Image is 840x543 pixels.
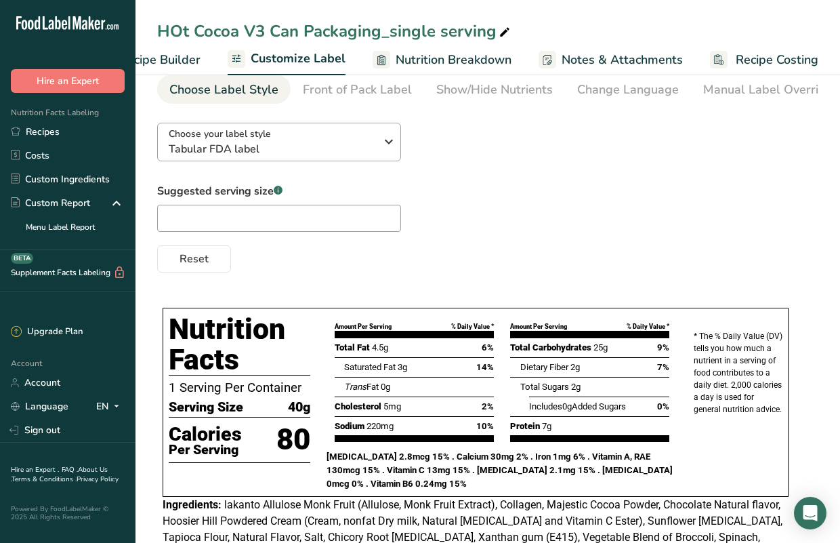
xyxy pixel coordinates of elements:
button: Reset [157,245,231,273]
div: EN [96,399,125,415]
div: Custom Report [11,196,90,210]
span: 10% [476,420,494,433]
div: Amount Per Serving [335,322,392,331]
span: 0g [562,401,572,411]
a: Language [11,395,68,418]
a: About Us . [11,465,108,484]
button: Choose your label style Tabular FDA label [157,123,401,161]
div: Powered By FoodLabelMaker © 2025 All Rights Reserved [11,505,125,521]
span: 2g [570,362,580,372]
div: Change Language [577,81,679,99]
span: Saturated Fat [344,362,396,372]
span: 14% [476,361,494,374]
span: 2% [482,400,494,414]
button: Hire an Expert [11,69,125,93]
span: 220mg [366,421,394,431]
span: 3g [398,362,407,372]
p: * The % Daily Value (DV) tells you how much a nutrient in a serving of food contributes to a dail... [694,330,782,416]
span: 2g [571,382,581,392]
label: Suggested serving size [157,183,401,199]
span: 25g [593,342,608,353]
span: 6% [482,341,494,355]
span: Sodium [335,421,364,431]
span: Ingredients: [163,498,222,511]
a: Nutrition Breakdown [373,45,511,75]
div: Manual Label Override [703,81,833,99]
h1: Nutrition Facts [169,314,310,376]
a: Privacy Policy [77,475,119,484]
a: FAQ . [62,465,78,475]
span: Cholesterol [335,401,381,411]
p: Per Serving [169,445,242,456]
span: Protein [510,421,540,431]
span: 5mg [383,401,401,411]
div: BETA [11,253,33,264]
p: 80 [276,418,310,462]
a: Terms & Conditions . [12,475,77,484]
span: Total Sugars [520,382,569,392]
a: Customize Label [228,43,345,76]
a: Recipe Costing [710,45,818,75]
div: Front of Pack Label [303,81,412,99]
span: 9% [657,341,669,355]
div: HOt Cocoa V3 Can Packaging_single serving [157,19,513,43]
span: Recipe Builder [119,51,201,69]
div: Choose Label Style [169,81,278,99]
span: Customize Label [251,49,345,68]
span: Recipe Costing [736,51,818,69]
span: Dietary Fiber [520,362,568,372]
span: Serving Size [169,397,243,418]
div: % Daily Value * [451,322,494,331]
span: Total Fat [335,342,370,353]
span: Notes & Attachments [562,51,683,69]
span: Total Carbohydrates [510,342,591,353]
div: Open Intercom Messenger [794,497,826,529]
span: 0% [657,400,669,414]
span: 7% [657,361,669,374]
span: 40g [288,397,310,418]
span: Tabular FDA label [169,141,375,157]
span: 7g [542,421,551,431]
span: Includes Added Sugars [529,401,626,411]
a: Recipe Builder [93,45,201,75]
span: Reset [180,251,209,267]
span: 0g [381,382,390,392]
p: Calories [169,424,242,445]
a: Notes & Attachments [539,45,683,75]
a: Hire an Expert . [11,465,59,475]
div: Upgrade Plan [11,325,83,339]
div: Show/Hide Nutrients [436,81,553,99]
span: Choose your label style [169,127,271,141]
p: 1 Serving Per Container [169,378,310,397]
span: Fat [344,382,379,392]
span: Nutrition Breakdown [396,51,511,69]
p: [MEDICAL_DATA] 2.8mcg 15% . Calcium 30mg 2% . Iron 1mg 6% . Vitamin A, RAE 130mcg 15% . Vitamin C... [327,450,677,490]
span: 4.5g [372,342,388,353]
div: % Daily Value * [627,322,669,331]
div: Amount Per Serving [510,322,567,331]
i: Trans [344,382,366,392]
